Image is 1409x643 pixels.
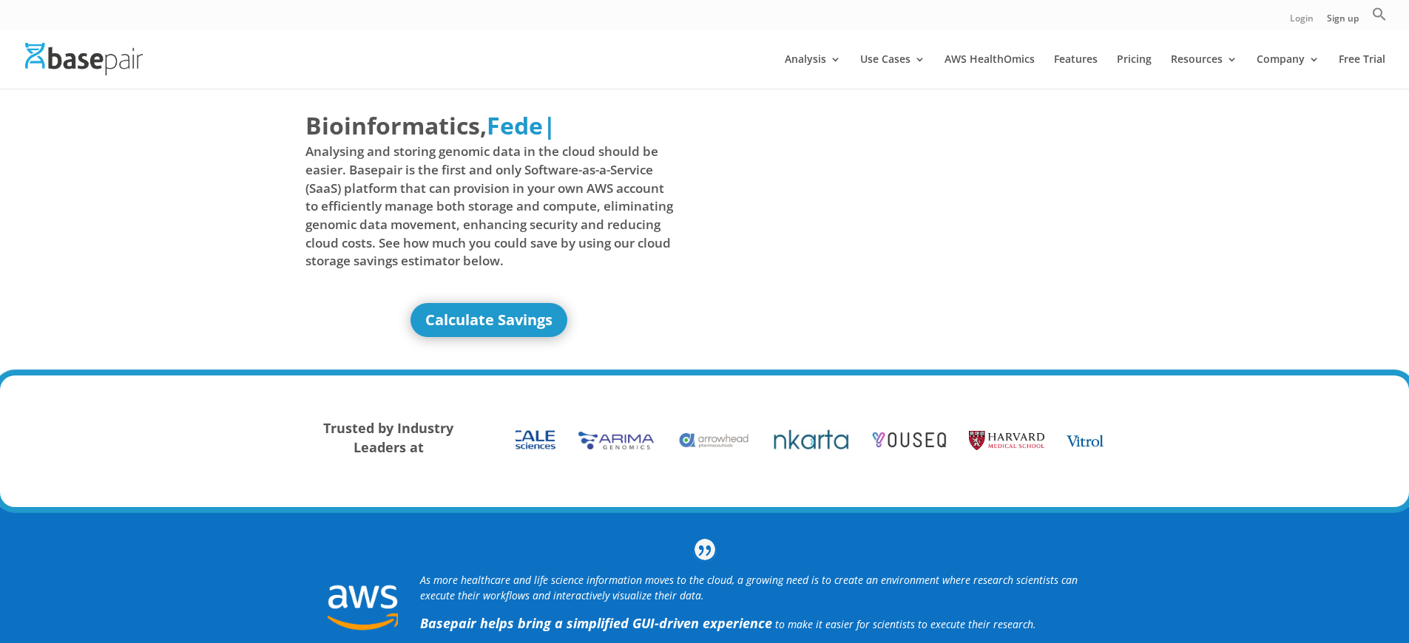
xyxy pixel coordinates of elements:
[1290,14,1314,30] a: Login
[1054,54,1098,89] a: Features
[716,109,1084,316] iframe: Basepair - NGS Analysis Simplified
[860,54,925,89] a: Use Cases
[25,43,143,75] img: Basepair
[1372,7,1387,30] a: Search Icon Link
[1327,14,1359,30] a: Sign up
[543,109,556,141] span: |
[487,109,543,141] span: Fede
[410,303,567,337] a: Calculate Savings
[785,54,841,89] a: Analysis
[323,419,453,456] strong: Trusted by Industry Leaders at
[775,617,1036,631] span: to make it easier for scientists to execute their research.
[945,54,1035,89] a: AWS HealthOmics
[1257,54,1320,89] a: Company
[1171,54,1237,89] a: Resources
[1372,7,1387,21] svg: Search
[1117,54,1152,89] a: Pricing
[420,573,1078,602] i: As more healthcare and life science information moves to the cloud, a growing need is to create a...
[420,614,772,632] strong: Basepair helps bring a simplified GUI-driven experience
[305,143,674,270] span: Analysing and storing genomic data in the cloud should be easier. Basepair is the first and only ...
[305,109,487,143] span: Bioinformatics,
[1339,54,1385,89] a: Free Trial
